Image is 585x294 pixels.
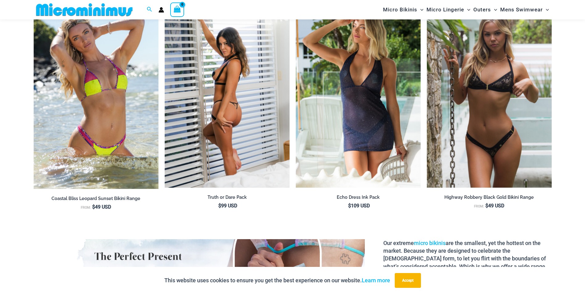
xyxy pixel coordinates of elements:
[381,2,425,18] a: Micro BikinisMenu ToggleMenu Toggle
[296,194,421,202] a: Echo Dress Ink Pack
[296,1,421,188] img: Echo Ink 5671 Dress 682 Thong 07
[383,2,417,18] span: Micro Bikinis
[485,203,488,209] span: $
[34,196,159,204] a: Coastal Bliss Leopard Sunset Bikini Range
[427,1,552,188] a: Highway Robbery Black Gold 359 Clip Top 439 Clip Bottom 01v2Highway Robbery Black Gold 359 Clip T...
[165,1,290,188] a: Truth or Dare Black 1905 Bodysuit 611 Micro 07 Truth or Dare Black 1905 Bodysuit 611 Micro 06Trut...
[296,1,421,188] a: Echo Ink 5671 Dress 682 Thong 07 Echo Ink 5671 Dress 682 Thong 08Echo Ink 5671 Dress 682 Thong 08
[499,2,550,18] a: Mens SwimwearMenu ToggleMenu Toggle
[473,2,491,18] span: Outers
[81,206,91,210] span: From:
[395,273,421,288] button: Accept
[170,2,184,17] a: View Shopping Cart, empty
[164,276,390,285] p: This website uses cookies to ensure you get the best experience on our website.
[485,203,504,209] bdi: 49 USD
[417,2,423,18] span: Menu Toggle
[34,1,159,189] a: Coastal Bliss Leopard Sunset 3171 Tri Top 4371 Thong Bikini 06Coastal Bliss Leopard Sunset 3171 T...
[381,1,552,18] nav: Site Navigation
[34,1,159,189] img: Coastal Bliss Leopard Sunset 3171 Tri Top 4371 Thong Bikini 06
[92,204,111,210] bdi: 49 USD
[491,2,497,18] span: Menu Toggle
[472,2,499,18] a: OutersMenu ToggleMenu Toggle
[474,204,484,208] span: From:
[362,277,390,284] a: Learn more
[296,194,421,200] h2: Echo Dress Ink Pack
[348,203,370,209] bdi: 109 USD
[427,194,552,202] a: Highway Robbery Black Gold Bikini Range
[159,7,164,13] a: Account icon link
[165,194,290,202] a: Truth or Dare Pack
[464,2,470,18] span: Menu Toggle
[165,194,290,200] h2: Truth or Dare Pack
[425,2,472,18] a: Micro LingerieMenu ToggleMenu Toggle
[427,194,552,200] h2: Highway Robbery Black Gold Bikini Range
[500,2,543,18] span: Mens Swimwear
[414,240,446,246] a: micro bikinis
[218,203,237,209] bdi: 99 USD
[427,1,552,188] img: Highway Robbery Black Gold 359 Clip Top 439 Clip Bottom 01v2
[543,2,549,18] span: Menu Toggle
[426,2,464,18] span: Micro Lingerie
[147,6,152,14] a: Search icon link
[348,203,351,209] span: $
[218,203,221,209] span: $
[165,1,290,188] img: Truth or Dare Black 1905 Bodysuit 611 Micro 06
[34,196,159,202] h2: Coastal Bliss Leopard Sunset Bikini Range
[34,3,135,17] img: MM SHOP LOGO FLAT
[92,204,95,210] span: $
